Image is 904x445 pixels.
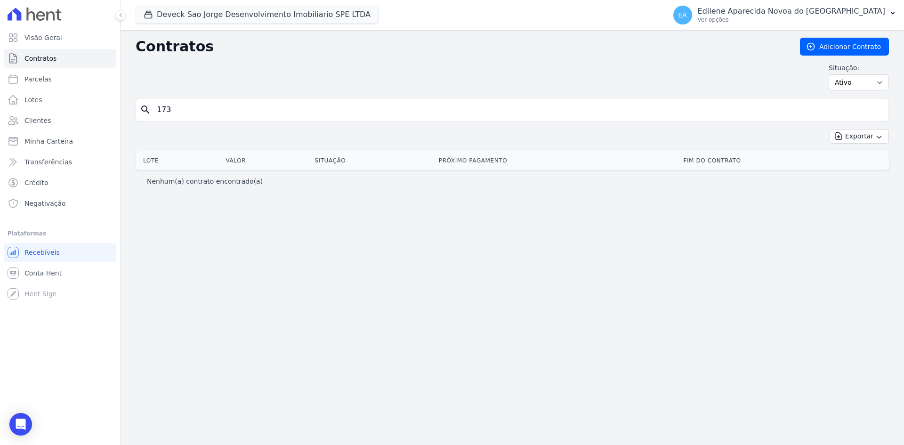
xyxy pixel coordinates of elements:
p: Nenhum(a) contrato encontrado(a) [147,177,263,186]
span: Transferências [24,157,72,167]
a: Parcelas [4,70,116,89]
p: Edilene Aparecida Novoa do [GEOGRAPHIC_DATA] [698,7,885,16]
th: Lote [136,151,222,170]
i: search [140,104,151,115]
div: Plataformas [8,228,113,239]
th: Próximo Pagamento [435,151,680,170]
a: Clientes [4,111,116,130]
a: Contratos [4,49,116,68]
span: Clientes [24,116,51,125]
a: Minha Carteira [4,132,116,151]
a: Crédito [4,173,116,192]
th: Valor [222,151,311,170]
p: Ver opções [698,16,885,24]
a: Negativação [4,194,116,213]
button: Exportar [830,129,889,144]
input: Buscar por nome do lote [151,100,885,119]
span: Parcelas [24,74,52,84]
span: EA [678,12,686,18]
span: Recebíveis [24,248,60,257]
button: Deveck Sao Jorge Desenvolvimento Imobiliario SPE LTDA [136,6,379,24]
a: Recebíveis [4,243,116,262]
span: Minha Carteira [24,137,73,146]
a: Visão Geral [4,28,116,47]
h2: Contratos [136,38,785,55]
span: Crédito [24,178,48,187]
span: Contratos [24,54,56,63]
span: Visão Geral [24,33,62,42]
span: Conta Hent [24,268,62,278]
label: Situação: [829,63,889,73]
span: Negativação [24,199,66,208]
th: Fim do Contrato [679,151,889,170]
a: Transferências [4,153,116,171]
a: Conta Hent [4,264,116,283]
button: EA Edilene Aparecida Novoa do [GEOGRAPHIC_DATA] Ver opções [666,2,904,28]
div: Open Intercom Messenger [9,413,32,436]
span: Lotes [24,95,42,105]
th: Situação [311,151,435,170]
a: Lotes [4,90,116,109]
a: Adicionar Contrato [800,38,889,56]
